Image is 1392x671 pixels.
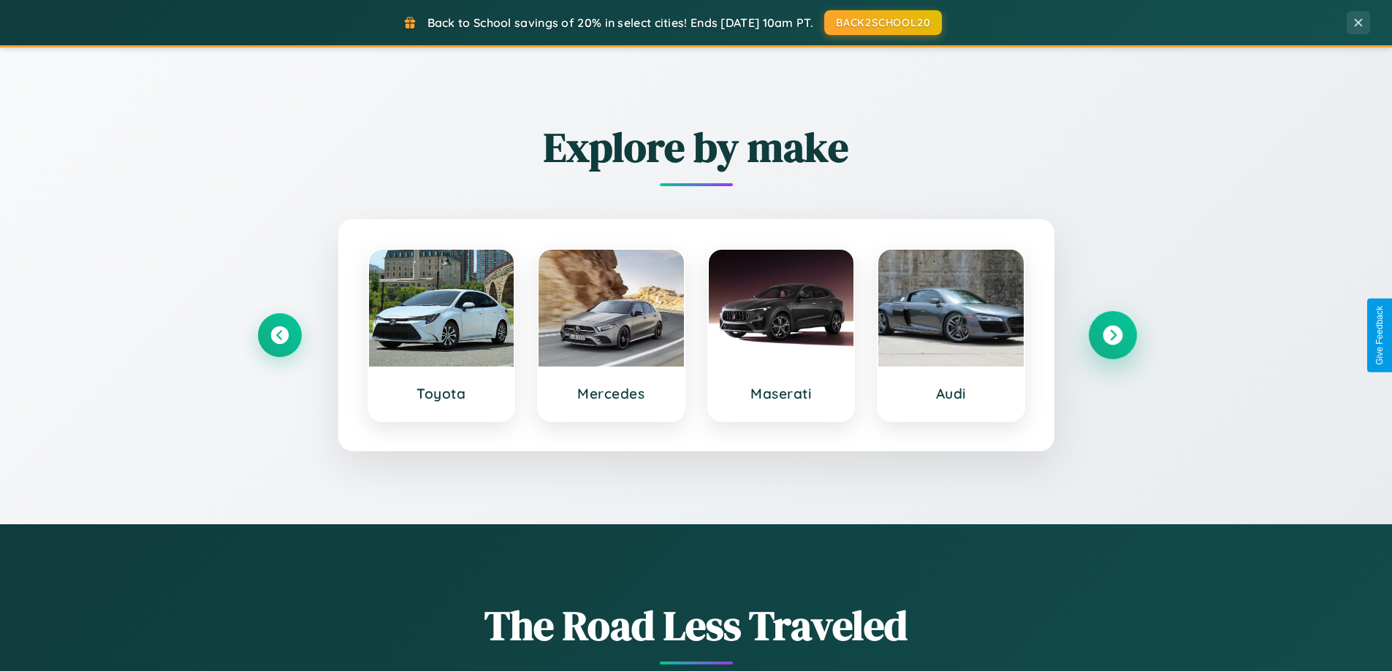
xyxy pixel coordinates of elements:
[258,597,1135,653] h1: The Road Less Traveled
[723,385,840,402] h3: Maserati
[384,385,500,402] h3: Toyota
[893,385,1009,402] h3: Audi
[427,15,813,30] span: Back to School savings of 20% in select cities! Ends [DATE] 10am PT.
[258,119,1135,175] h2: Explore by make
[824,10,942,35] button: BACK2SCHOOL20
[553,385,669,402] h3: Mercedes
[1374,306,1385,365] div: Give Feedback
